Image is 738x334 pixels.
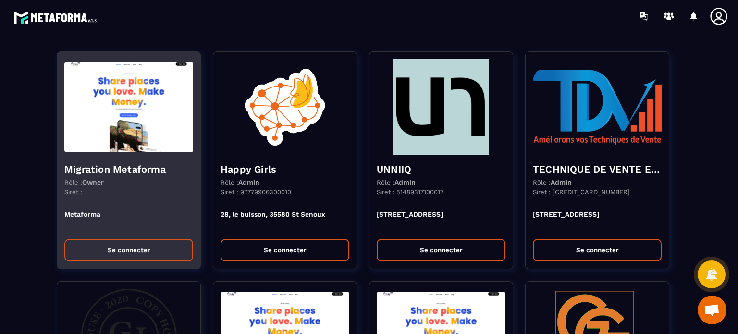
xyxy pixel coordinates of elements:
p: [STREET_ADDRESS] [377,210,505,232]
button: Se connecter [64,239,193,261]
p: Rôle : [533,178,572,186]
h4: TECHNIQUE DE VENTE EDITION [533,162,662,176]
p: Rôle : [64,178,104,186]
span: Admin [394,178,416,186]
button: Se connecter [533,239,662,261]
div: Ouvrir le chat [698,296,726,324]
h4: Migration Metaforma [64,162,193,176]
p: Rôle : [377,178,416,186]
span: Admin [551,178,572,186]
p: Rôle : [221,178,259,186]
p: [STREET_ADDRESS] [533,210,662,232]
button: Se connecter [377,239,505,261]
h4: Happy Girls [221,162,349,176]
p: Siret : [64,188,82,196]
h4: UNNIIQ [377,162,505,176]
img: funnel-background [533,59,662,155]
img: funnel-background [377,59,505,155]
img: funnel-background [64,59,193,155]
p: Siret : 51489317100017 [377,188,443,196]
p: Siret : [CREDIT_CARD_NUMBER] [533,188,630,196]
img: funnel-background [221,59,349,155]
p: 28, le buisson, 35580 St Senoux [221,210,349,232]
p: Metaforma [64,210,193,232]
span: Owner [82,178,104,186]
img: logo [13,9,100,26]
p: Siret : 97779906300010 [221,188,291,196]
button: Se connecter [221,239,349,261]
span: Admin [238,178,259,186]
